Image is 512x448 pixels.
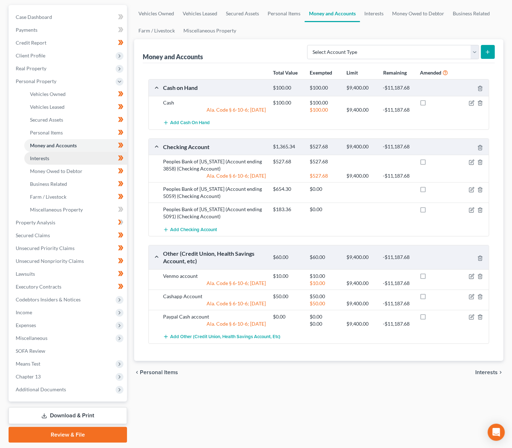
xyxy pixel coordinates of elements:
div: $9,400.00 [343,300,380,307]
span: Vehicles Leased [30,104,65,110]
div: $1,365.34 [269,143,306,150]
span: Lawsuits [16,271,35,277]
strong: Amended [420,70,441,76]
div: $60.00 [306,254,343,261]
div: $100.00 [269,99,306,106]
a: Payments [10,24,127,36]
div: Other (Credit Union, Health Savings Account, etc) [159,250,269,265]
a: Money and Accounts [305,5,360,22]
span: Add Checking Account [170,227,217,233]
div: Open Intercom Messenger [488,424,505,441]
div: -$11,187.68 [380,143,416,150]
span: Expenses [16,322,36,328]
div: $10.00 [269,273,306,280]
a: Secured Assets [222,5,263,22]
div: $9,400.00 [343,320,380,327]
a: Money and Accounts [24,139,127,152]
span: Secured Assets [30,117,63,123]
span: Miscellaneous Property [30,207,83,213]
a: Credit Report [10,36,127,49]
div: Venmo account [159,273,269,280]
div: Cash on Hand [159,84,269,91]
div: Peoples Bank of [US_STATE] (Account ending 3858) (Checking Account) [159,158,269,172]
div: $9,400.00 [343,172,380,179]
div: $50.00 [306,300,343,307]
div: $9,400.00 [343,143,380,150]
i: chevron_left [134,370,140,375]
span: Personal Items [30,129,63,136]
span: SOFA Review [16,348,45,354]
button: Add Other (Credit Union, Health Savings Account, etc) [163,330,280,343]
div: Paypal Cash account [159,313,269,320]
div: $100.00 [306,106,343,113]
span: Means Test [16,361,40,367]
div: $183.36 [269,206,306,213]
div: $10.00 [306,273,343,280]
div: Peoples Bank of [US_STATE] (Account ending 5091) (Checking Account) [159,206,269,220]
div: $100.00 [306,99,343,106]
i: chevron_right [498,370,503,375]
div: $50.00 [269,293,306,300]
div: $0.00 [269,313,306,320]
span: Property Analysis [16,219,55,225]
span: Client Profile [16,52,45,58]
div: $50.00 [306,293,343,300]
a: Interests [24,152,127,165]
a: Interests [360,5,388,22]
span: Credit Report [16,40,46,46]
button: Add Checking Account [163,223,217,236]
a: Case Dashboard [10,11,127,24]
div: $0.00 [306,320,343,327]
div: $527.68 [306,143,343,150]
div: $60.00 [269,254,306,261]
strong: Total Value [273,70,298,76]
a: Secured Assets [24,113,127,126]
div: -$11,187.68 [380,85,416,91]
div: $0.00 [306,185,343,193]
div: Ala. Code § 6-10-6; [DATE] [159,280,269,287]
a: Unsecured Nonpriority Claims [10,255,127,268]
span: Farm / Livestock [30,194,66,200]
div: $10.00 [306,280,343,287]
div: Ala. Code § 6-10-6; [DATE] [159,172,269,179]
span: Personal Property [16,78,56,84]
div: -$11,187.68 [380,172,416,179]
a: Vehicles Leased [178,5,222,22]
strong: Exempted [310,70,332,76]
span: Interests [475,370,498,375]
a: Miscellaneous Property [24,203,127,216]
a: Money Owed to Debtor [388,5,449,22]
span: Miscellaneous [16,335,47,341]
a: Farm / Livestock [134,22,179,39]
span: Additional Documents [16,386,66,392]
span: Payments [16,27,37,33]
div: $9,400.00 [343,254,380,261]
div: Ala. Code § 6-10-6; [DATE] [159,106,269,113]
span: Chapter 13 [16,373,41,380]
a: Farm / Livestock [24,190,127,203]
a: Executory Contracts [10,280,127,293]
span: Money Owed to Debtor [30,168,82,174]
div: Money and Accounts [143,52,203,61]
span: Codebtors Insiders & Notices [16,296,81,302]
span: Secured Claims [16,232,50,238]
a: Download & Print [9,407,127,424]
a: Unsecured Priority Claims [10,242,127,255]
span: Real Property [16,65,46,71]
a: Personal Items [263,5,305,22]
span: Personal Items [140,370,178,375]
a: Vehicles Leased [24,101,127,113]
strong: Remaining [383,70,407,76]
div: Cash [159,99,269,106]
span: Money and Accounts [30,142,77,148]
div: -$11,187.68 [380,254,416,261]
div: -$11,187.68 [380,300,416,307]
div: $0.00 [306,206,343,213]
div: $527.68 [269,158,306,165]
a: Lawsuits [10,268,127,280]
span: Vehicles Owned [30,91,66,97]
span: Income [16,309,32,315]
button: chevron_left Personal Items [134,370,178,375]
div: $527.68 [306,172,343,179]
div: $9,400.00 [343,280,380,287]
